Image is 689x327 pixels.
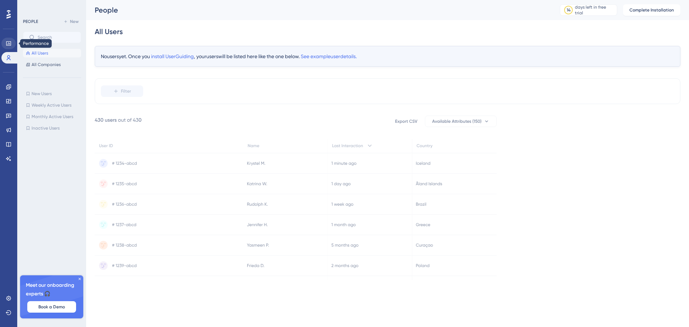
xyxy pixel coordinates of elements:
span: All Companies [32,62,61,67]
span: Meet our onboarding experts 🎧 [26,281,78,298]
span: New [70,19,79,24]
button: All Companies [23,60,81,69]
div: No users yet. Once you , your users will be listed here like the one below. [95,46,680,67]
button: New [61,17,81,26]
div: 14 [567,7,571,13]
span: All Users [32,50,48,56]
span: Monthly Active Users [32,114,73,120]
div: PEOPLE [23,19,38,24]
button: Inactive Users [23,124,81,132]
span: Book a Demo [38,304,65,310]
span: Weekly Active Users [32,102,71,108]
div: All Users [95,27,123,37]
button: Weekly Active Users [23,101,81,109]
button: Book a Demo [27,301,76,313]
button: Monthly Active Users [23,112,81,121]
span: Filter [121,88,131,94]
button: New Users [23,89,81,98]
div: People [95,5,542,15]
span: install UserGuiding [151,53,194,59]
button: All Users [23,49,81,57]
span: New Users [32,91,52,97]
span: See example user details. [301,53,357,59]
span: Inactive Users [32,125,60,131]
button: Complete Installation [623,4,680,16]
span: Complete Installation [629,7,674,13]
div: days left in free trial [575,4,615,16]
button: Filter [101,85,143,97]
input: Search [38,35,75,40]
